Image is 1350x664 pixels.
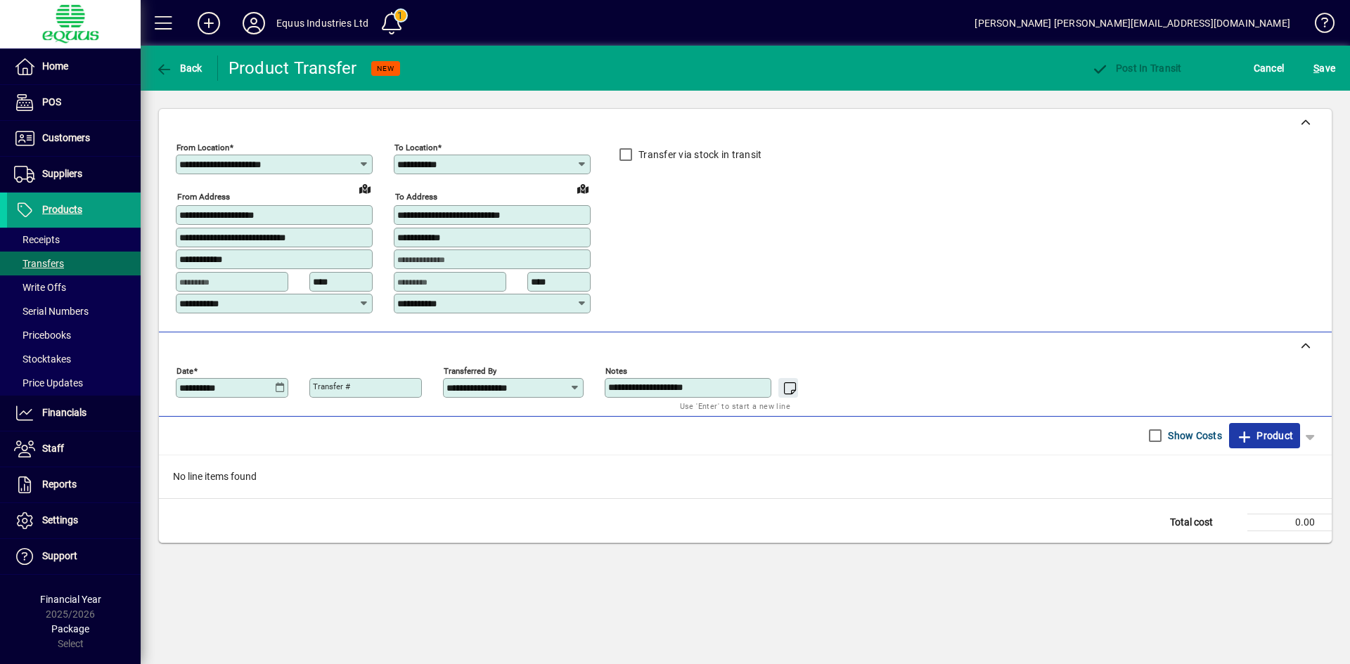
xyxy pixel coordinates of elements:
mat-label: Date [176,365,193,375]
a: POS [7,85,141,120]
td: 0.00 [1247,514,1332,530]
mat-label: Transferred by [444,365,496,375]
a: Knowledge Base [1304,3,1332,48]
a: Financials [7,396,141,431]
a: Stocktakes [7,347,141,371]
span: Suppliers [42,168,82,179]
span: Staff [42,443,64,454]
div: Equus Industries Ltd [276,12,369,34]
span: S [1313,63,1319,74]
a: Serial Numbers [7,299,141,323]
span: NEW [377,64,394,73]
span: Stocktakes [14,353,71,365]
mat-hint: Use 'Enter' to start a new line [680,398,790,414]
div: [PERSON_NAME] [PERSON_NAME][EMAIL_ADDRESS][DOMAIN_NAME] [975,12,1290,34]
a: Price Updates [7,371,141,395]
span: Reports [42,479,77,490]
a: Home [7,49,141,84]
app-page-header-button: Back [141,56,218,81]
span: Package [51,623,89,634]
span: Transfers [14,258,64,269]
a: View on map [354,177,376,200]
a: Settings [7,503,141,538]
button: Back [152,56,206,81]
mat-label: Notes [605,365,627,375]
a: View on map [572,177,594,200]
a: Suppliers [7,157,141,192]
span: Back [155,63,202,74]
a: Transfers [7,252,141,275]
span: Products [42,204,82,215]
a: Staff [7,431,141,467]
span: ave [1313,57,1335,79]
button: Add [186,11,231,36]
span: Receipts [14,234,60,245]
mat-label: From location [176,143,229,152]
mat-label: To location [394,143,437,152]
button: Post In Transit [1088,56,1185,81]
label: Show Costs [1165,429,1222,443]
span: Support [42,550,77,561]
label: Transfer via stock in transit [636,148,761,162]
a: Customers [7,121,141,156]
td: Total cost [1163,514,1247,530]
span: Serial Numbers [14,306,89,317]
a: Support [7,539,141,574]
span: Financial Year [40,594,101,605]
button: Save [1310,56,1339,81]
span: Write Offs [14,282,66,293]
span: Product [1236,424,1293,447]
div: Product Transfer [229,57,357,79]
button: Product [1229,423,1300,448]
span: Post In Transit [1091,63,1181,74]
span: POS [42,96,61,108]
span: Price Updates [14,377,83,389]
a: Reports [7,467,141,502]
span: Financials [42,407,86,418]
a: Pricebooks [7,323,141,347]
div: No line items found [159,455,1332,498]
mat-label: Transfer # [313,382,350,391]
button: Profile [231,11,276,36]
a: Write Offs [7,275,141,299]
span: Pricebooks [14,330,71,341]
a: Receipts [7,228,141,252]
span: Cancel [1254,57,1285,79]
span: Customers [42,132,90,143]
span: Settings [42,514,78,526]
button: Cancel [1250,56,1288,81]
span: Home [42,60,68,72]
